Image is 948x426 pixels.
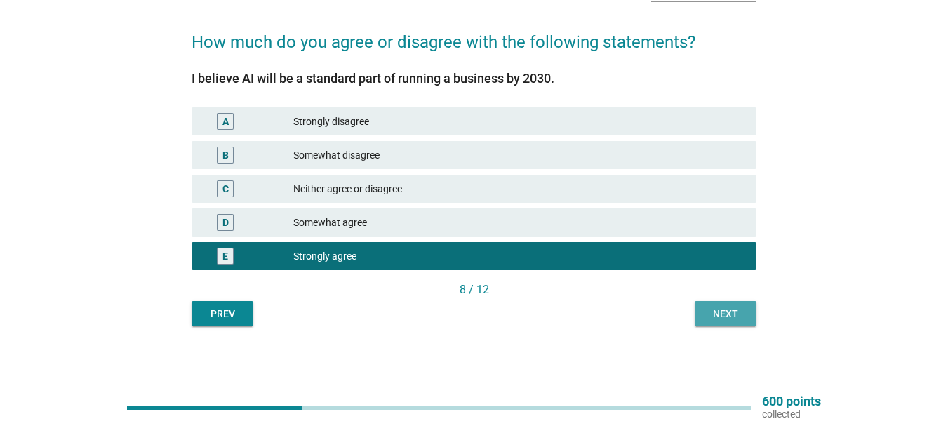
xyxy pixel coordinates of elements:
[192,15,756,55] h2: How much do you agree or disagree with the following statements?
[222,114,229,129] div: A
[293,113,745,130] div: Strongly disagree
[695,301,756,326] button: Next
[293,180,745,197] div: Neither agree or disagree
[706,307,745,321] div: Next
[762,395,821,408] p: 600 points
[192,69,756,88] div: I believe AI will be a standard part of running a business by 2030.
[293,248,745,265] div: Strongly agree
[222,148,229,163] div: B
[762,408,821,420] p: collected
[192,301,253,326] button: Prev
[203,307,242,321] div: Prev
[222,182,229,197] div: C
[222,215,229,230] div: D
[293,147,745,164] div: Somewhat disagree
[293,214,745,231] div: Somewhat agree
[222,249,228,264] div: E
[192,281,756,298] div: 8 / 12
